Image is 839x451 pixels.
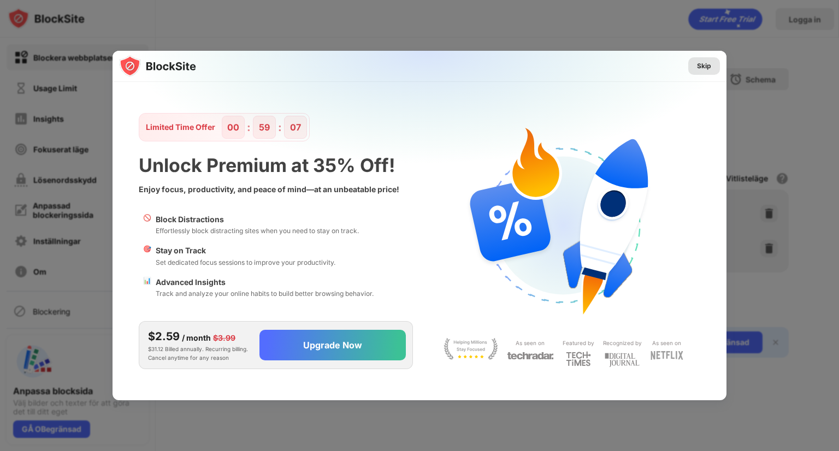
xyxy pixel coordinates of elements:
[652,338,681,348] div: As seen on
[156,288,374,299] div: Track and analyze your online habits to build better browsing behavior.
[182,332,211,344] div: / month
[119,51,733,267] img: gradient.svg
[651,351,683,360] img: light-netflix.svg
[603,338,642,348] div: Recognized by
[605,351,640,369] img: light-digital-journal.svg
[213,332,235,344] div: $3.99
[143,276,151,299] div: 📊
[156,276,374,288] div: Advanced Insights
[507,351,554,360] img: light-techradar.svg
[563,338,594,348] div: Featured by
[148,328,180,345] div: $2.59
[516,338,545,348] div: As seen on
[697,61,711,72] div: Skip
[303,340,362,351] div: Upgrade Now
[148,328,251,362] div: $31.12 Billed annually. Recurring billing. Cancel anytime for any reason
[566,351,591,366] img: light-techtimes.svg
[444,338,498,360] img: light-stay-focus.svg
